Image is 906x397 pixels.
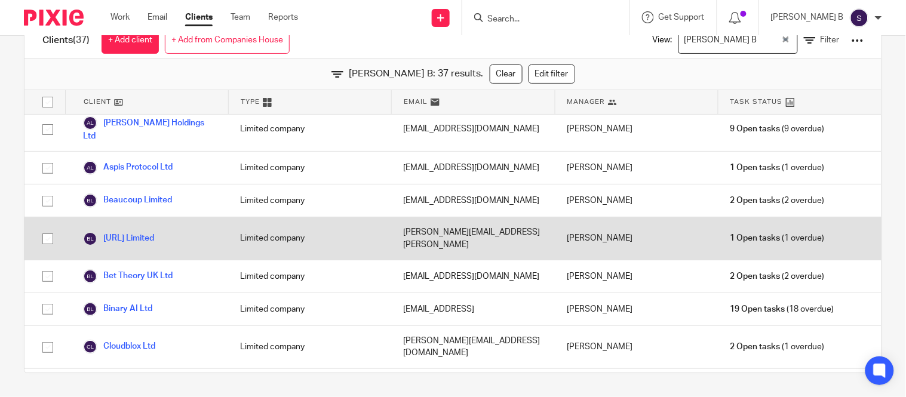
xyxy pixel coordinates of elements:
span: 1 Open tasks [730,162,781,174]
span: (1 overdue) [730,341,825,353]
div: Limited company [228,152,391,184]
div: [PERSON_NAME] [555,107,718,151]
span: [PERSON_NAME] B [681,30,760,51]
div: Search for option [678,27,798,54]
h1: Clients [42,34,90,47]
img: svg%3E [83,232,97,246]
span: Client [84,97,111,107]
div: [PERSON_NAME] [555,217,718,260]
a: Work [110,11,130,23]
div: [EMAIL_ADDRESS][DOMAIN_NAME] [392,152,555,184]
a: + Add from Companies House [165,27,290,54]
span: 2 Open tasks [730,270,781,282]
a: Edit filter [529,64,575,84]
span: (2 overdue) [730,270,825,282]
div: [PERSON_NAME] [555,326,718,368]
span: 1 Open tasks [730,232,781,244]
a: Clear [490,64,523,84]
div: Limited company [228,260,391,293]
span: 2 Open tasks [730,341,781,353]
div: [PERSON_NAME] [555,152,718,184]
span: 9 Open tasks [730,123,781,135]
input: Search [486,14,594,25]
span: (18 overdue) [730,303,834,315]
a: + Add client [102,27,159,54]
a: Beaucoup Limited [83,193,172,208]
span: Filter [821,36,840,44]
div: View: [635,23,864,58]
div: [PERSON_NAME] [555,260,718,293]
div: [PERSON_NAME][EMAIL_ADDRESS][DOMAIN_NAME] [392,326,555,368]
a: Team [231,11,250,23]
span: (1 overdue) [730,162,825,174]
span: Get Support [659,13,705,21]
img: Pixie [24,10,84,26]
a: [PERSON_NAME] Holdings Ltd [83,116,216,142]
div: [EMAIL_ADDRESS] [392,293,555,325]
div: [PERSON_NAME] [555,293,718,325]
div: [EMAIL_ADDRESS][DOMAIN_NAME] [392,184,555,217]
a: Reports [268,11,298,23]
a: [URL] Limited [83,232,154,246]
div: Limited company [228,184,391,217]
input: Select all [36,91,59,113]
a: Binary AI Ltd [83,302,152,316]
img: svg%3E [83,193,97,208]
span: Email [404,97,428,107]
img: svg%3E [83,302,97,316]
div: [EMAIL_ADDRESS][DOMAIN_NAME] [392,107,555,151]
img: svg%3E [83,340,97,354]
span: (37) [73,35,90,45]
span: (1 overdue) [730,232,825,244]
a: Bet Theory UK Ltd [83,269,173,284]
img: svg%3E [850,8,869,27]
span: 2 Open tasks [730,195,781,207]
a: Clients [185,11,213,23]
span: [PERSON_NAME] B: 37 results. [349,67,484,81]
img: svg%3E [83,269,97,284]
span: (2 overdue) [730,195,825,207]
div: Limited company [228,217,391,260]
div: Limited company [228,293,391,325]
div: Limited company [228,326,391,368]
div: Limited company [228,107,391,151]
a: Email [148,11,167,23]
input: Search for option [761,30,780,51]
img: svg%3E [83,161,97,175]
div: [EMAIL_ADDRESS][DOMAIN_NAME] [392,260,555,293]
p: [PERSON_NAME] B [771,11,844,23]
span: (9 overdue) [730,123,825,135]
div: [PERSON_NAME][EMAIL_ADDRESS][PERSON_NAME] [392,217,555,260]
a: Aspis Protocol Ltd [83,161,173,175]
span: Type [241,97,260,107]
img: svg%3E [83,116,97,130]
span: Manager [567,97,605,107]
span: 19 Open tasks [730,303,785,315]
a: Cloudblox Ltd [83,340,155,354]
span: Task Status [730,97,783,107]
div: [PERSON_NAME] [555,184,718,217]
